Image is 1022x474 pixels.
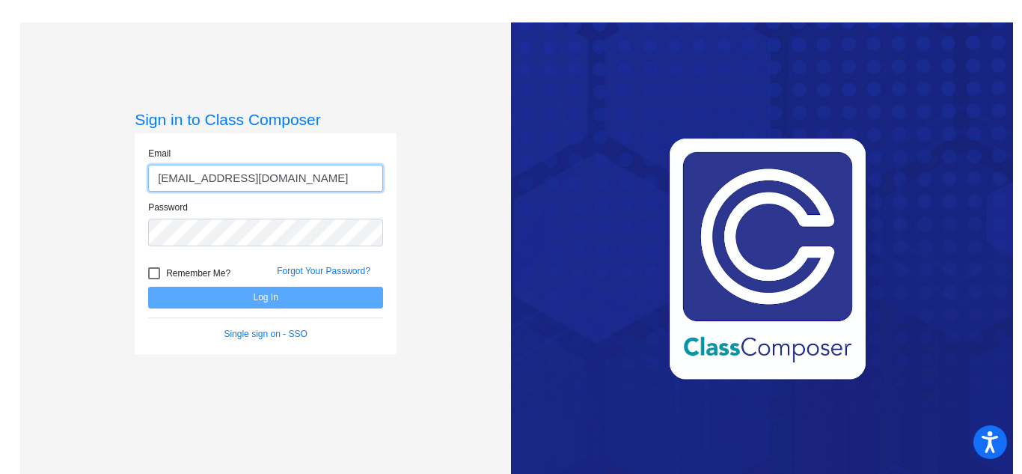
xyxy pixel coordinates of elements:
[148,201,188,214] label: Password
[277,266,370,276] a: Forgot Your Password?
[135,110,397,129] h3: Sign in to Class Composer
[166,264,230,282] span: Remember Me?
[148,287,383,309] button: Log In
[224,329,307,339] a: Single sign on - SSO
[148,147,171,160] label: Email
